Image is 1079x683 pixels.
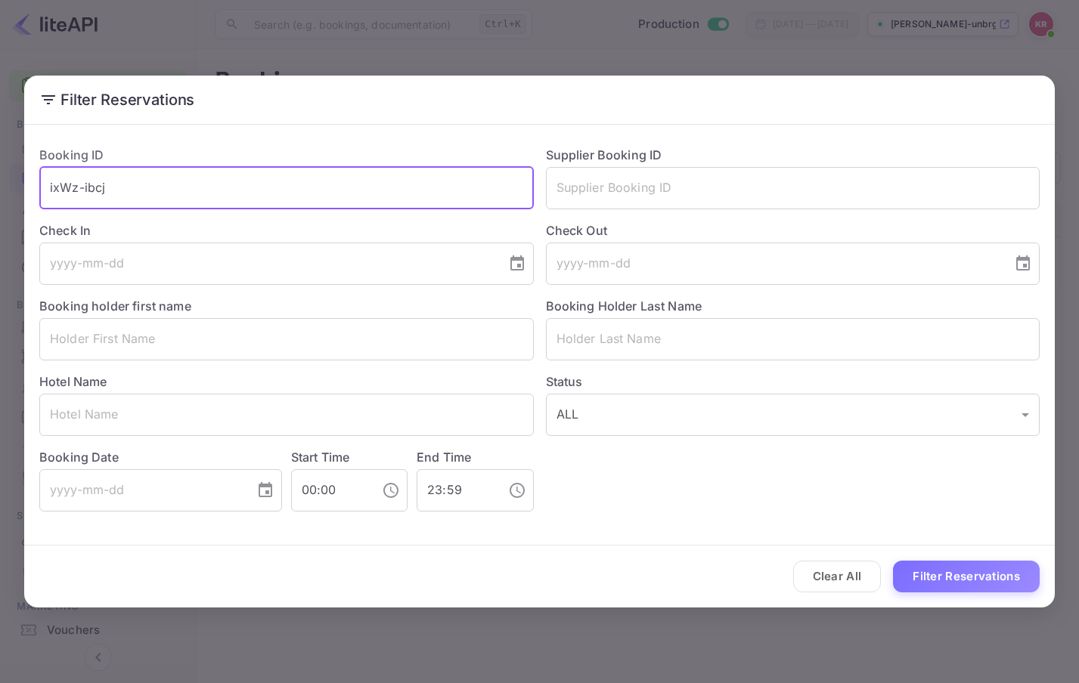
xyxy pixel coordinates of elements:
[893,561,1040,593] button: Filter Reservations
[417,450,471,465] label: End Time
[417,469,495,511] input: hh:mm
[39,298,191,314] label: Booking holder first name
[39,147,104,162] label: Booking ID
[502,475,532,505] button: Choose time, selected time is 11:59 PM
[546,394,1040,436] div: ALL
[39,318,534,360] input: Holder First Name
[546,372,1040,391] label: Status
[24,76,1055,124] h2: Filter Reservations
[793,561,882,593] button: Clear All
[39,167,534,209] input: Booking ID
[1008,249,1038,279] button: Choose date
[39,469,244,511] input: yyyy-mm-dd
[546,167,1040,209] input: Supplier Booking ID
[546,298,702,314] label: Booking Holder Last Name
[39,374,107,389] label: Hotel Name
[39,448,282,466] label: Booking Date
[502,249,532,279] button: Choose date
[291,450,350,465] label: Start Time
[546,147,662,162] label: Supplier Booking ID
[291,469,370,511] input: hh:mm
[546,221,1040,240] label: Check Out
[39,243,496,285] input: yyyy-mm-dd
[39,394,534,436] input: Hotel Name
[546,318,1040,360] input: Holder Last Name
[376,475,406,505] button: Choose time, selected time is 12:00 AM
[39,221,534,240] label: Check In
[250,475,281,505] button: Choose date
[546,243,1003,285] input: yyyy-mm-dd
